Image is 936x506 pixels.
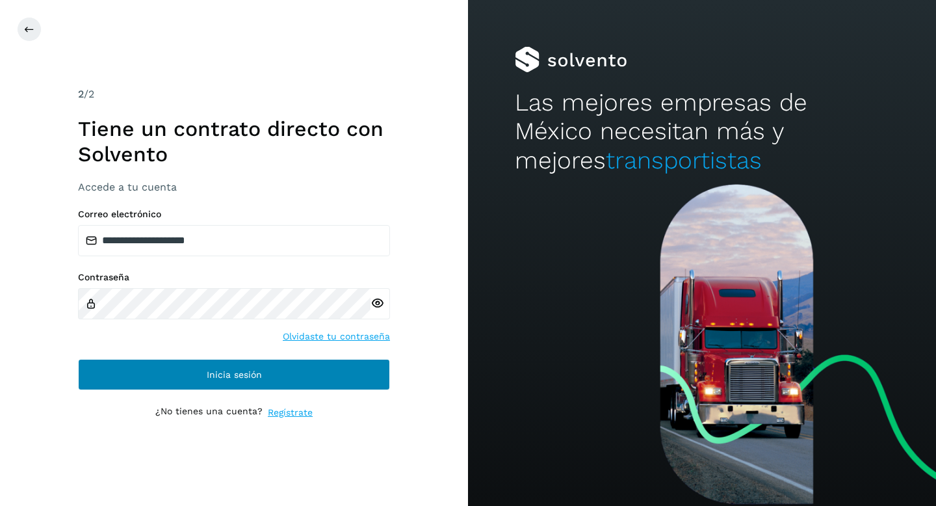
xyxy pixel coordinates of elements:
[78,116,390,166] h1: Tiene un contrato directo con Solvento
[606,146,762,174] span: transportistas
[268,406,313,419] a: Regístrate
[78,272,390,283] label: Contraseña
[78,359,390,390] button: Inicia sesión
[283,330,390,343] a: Olvidaste tu contraseña
[78,87,390,102] div: /2
[78,88,84,100] span: 2
[515,88,889,175] h2: Las mejores empresas de México necesitan más y mejores
[207,370,262,379] span: Inicia sesión
[78,209,390,220] label: Correo electrónico
[78,181,390,193] h3: Accede a tu cuenta
[155,406,263,419] p: ¿No tienes una cuenta?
